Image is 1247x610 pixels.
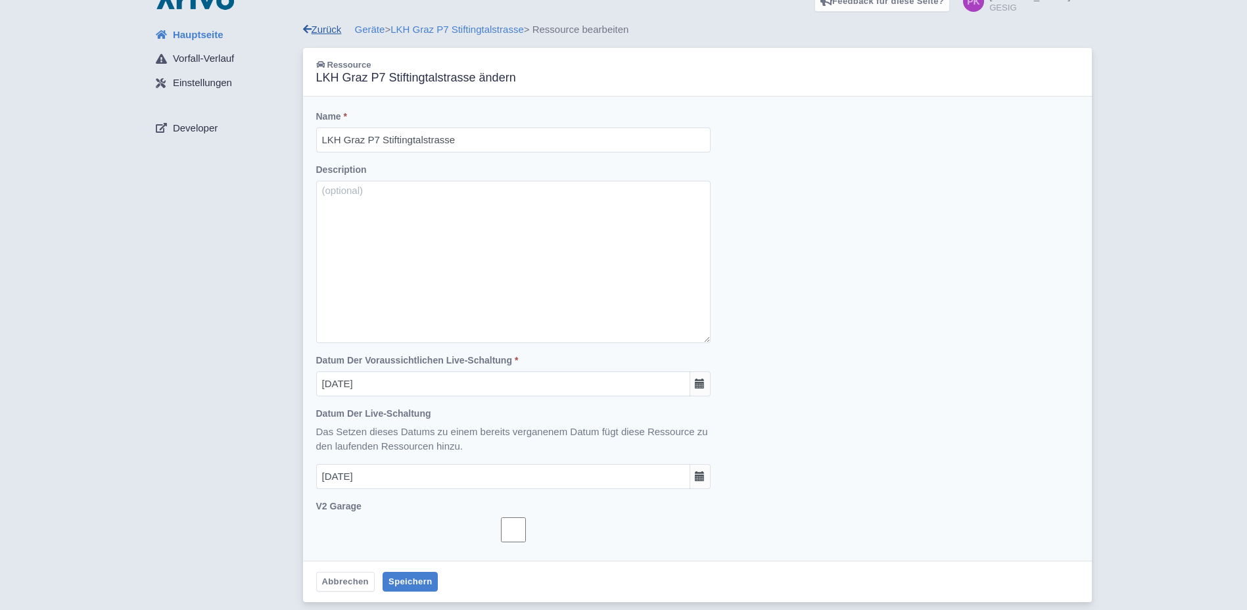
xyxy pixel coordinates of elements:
input: (optional) [316,464,690,489]
p: Das Setzen dieses Datums zu einem bereits verganenem Datum fügt diese Ressource zu den laufenden ... [316,425,711,454]
span: Einstellungen [173,76,232,91]
label: Name [316,110,711,124]
input: False [316,517,711,542]
a: Zurück [303,24,342,35]
span: Hauptseite [173,28,224,43]
input: Datum der voraussichtlichen Live-Schaltung [316,371,690,396]
a: Developer [145,116,303,141]
span: Developer [173,121,218,136]
label: Description [316,163,711,177]
label: V2 Garage [316,500,711,513]
label: Datum der Live-Schaltung [316,407,711,421]
span: Ressource [327,60,371,70]
input: Name [316,128,711,152]
span: Vorfall-Verlauf [173,51,234,66]
a: Einstellungen [145,71,303,96]
a: Abbrechen [316,572,375,592]
label: Datum der voraussichtlichen Live-Schaltung [316,354,711,367]
a: LKH Graz P7 Stiftingtalstrasse [390,24,524,35]
small: GESIG [989,3,1070,12]
a: Geräte [355,24,385,35]
a: Hauptseite [145,22,303,47]
h3: LKH Graz P7 Stiftingtalstrasse ändern [316,71,516,85]
div: > > Ressource bearbeiten [303,22,1092,37]
button: Speichern [383,572,438,592]
a: Vorfall-Verlauf [145,47,303,72]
